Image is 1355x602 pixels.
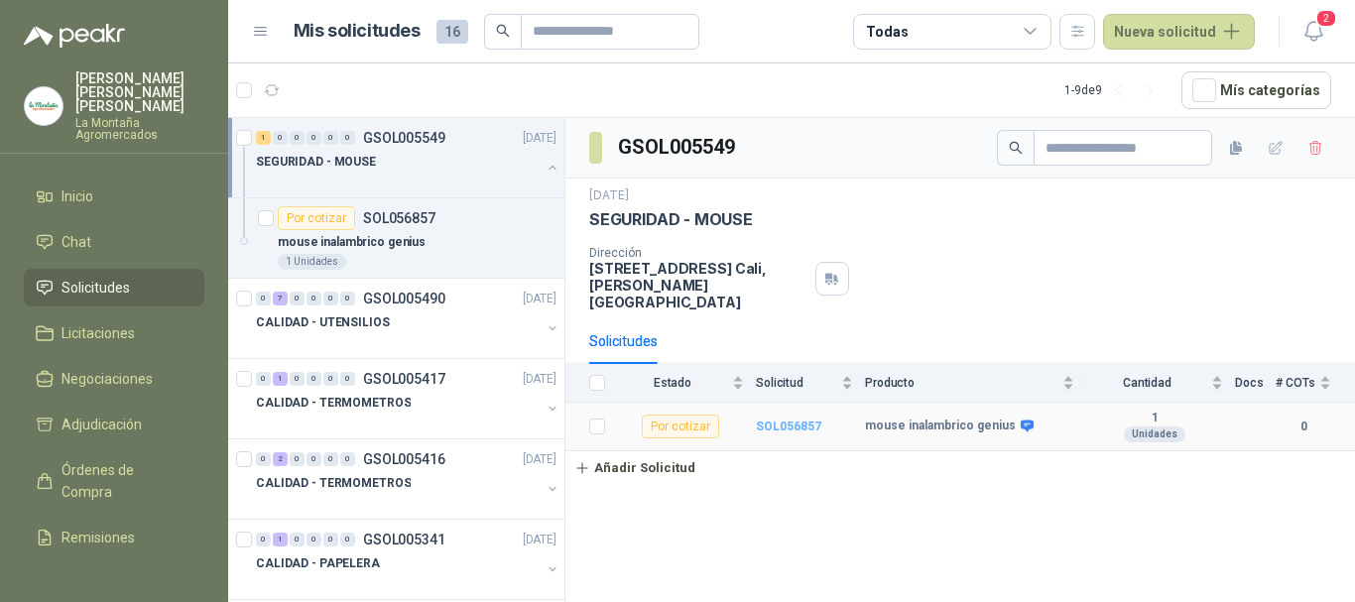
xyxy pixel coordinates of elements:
p: [DATE] [523,290,556,308]
p: GSOL005490 [363,292,445,305]
img: Company Logo [25,87,62,125]
span: search [496,24,510,38]
span: Negociaciones [62,368,153,390]
a: Chat [24,223,204,261]
span: Inicio [62,185,93,207]
div: 0 [256,533,271,546]
div: 2 [273,452,288,466]
p: GSOL005416 [363,452,445,466]
b: 1 [1086,411,1223,426]
div: 0 [307,533,321,546]
div: Por cotizar [278,206,355,230]
div: Todas [866,21,908,43]
th: Docs [1235,364,1276,403]
p: [DATE] [523,370,556,389]
p: CALIDAD - UTENSILIOS [256,313,390,332]
div: 0 [307,292,321,305]
p: CALIDAD - TERMOMETROS [256,474,411,493]
p: [DATE] [523,531,556,549]
p: GSOL005549 [363,131,445,145]
div: 1 [273,533,288,546]
div: 0 [323,533,338,546]
span: Cantidad [1086,376,1207,390]
a: 1 0 0 0 0 0 GSOL005549[DATE] SEGURIDAD - MOUSE [256,126,560,189]
h1: Mis solicitudes [294,17,421,46]
div: 0 [256,292,271,305]
p: [DATE] [589,186,629,205]
div: Unidades [1124,426,1185,442]
div: 0 [340,533,355,546]
th: Estado [617,364,756,403]
div: 0 [273,131,288,145]
a: Por cotizarSOL056857mouse inalambrico genius1 Unidades [228,198,564,279]
p: [PERSON_NAME] [PERSON_NAME] [PERSON_NAME] [75,71,204,113]
span: Solicitudes [62,277,130,299]
div: 0 [290,372,305,386]
button: Nueva solicitud [1103,14,1255,50]
span: Estado [617,376,728,390]
button: Mís categorías [1181,71,1331,109]
div: 0 [290,533,305,546]
p: SEGURIDAD - MOUSE [256,153,376,172]
a: Negociaciones [24,360,204,398]
a: Adjudicación [24,406,204,443]
span: Producto [865,376,1058,390]
div: 0 [340,372,355,386]
div: 1 [273,372,288,386]
span: Solicitud [756,376,837,390]
a: SOL056857 [756,420,821,433]
span: 2 [1315,9,1337,28]
div: 0 [307,372,321,386]
div: 0 [323,131,338,145]
div: 0 [323,452,338,466]
button: Añadir Solicitud [565,451,704,485]
a: 0 7 0 0 0 0 GSOL005490[DATE] CALIDAD - UTENSILIOS [256,287,560,350]
a: Inicio [24,178,204,215]
img: Logo peakr [24,24,125,48]
div: 0 [323,292,338,305]
th: # COTs [1276,364,1355,403]
div: 0 [307,131,321,145]
a: Solicitudes [24,269,204,306]
a: 0 2 0 0 0 0 GSOL005416[DATE] CALIDAD - TERMOMETROS [256,447,560,511]
b: mouse inalambrico genius [865,419,1016,434]
div: 1 Unidades [278,254,346,270]
a: 0 1 0 0 0 0 GSOL005417[DATE] CALIDAD - TERMOMETROS [256,367,560,430]
span: Órdenes de Compra [62,459,185,503]
div: Solicitudes [589,330,658,352]
h3: GSOL005549 [618,132,738,163]
p: GSOL005341 [363,533,445,546]
p: La Montaña Agromercados [75,117,204,141]
div: Por cotizar [642,415,719,438]
button: 2 [1295,14,1331,50]
th: Producto [865,364,1086,403]
div: 0 [290,131,305,145]
span: # COTs [1276,376,1315,390]
div: 0 [340,131,355,145]
span: Licitaciones [62,322,135,344]
div: 1 - 9 de 9 [1064,74,1166,106]
a: Órdenes de Compra [24,451,204,511]
div: 0 [323,372,338,386]
div: 0 [307,452,321,466]
p: SEGURIDAD - MOUSE [589,209,753,230]
p: GSOL005417 [363,372,445,386]
b: 0 [1276,418,1331,436]
div: 0 [256,452,271,466]
a: 0 1 0 0 0 0 GSOL005341[DATE] CALIDAD - PAPELERA [256,528,560,591]
span: Adjudicación [62,414,142,435]
div: 0 [340,452,355,466]
p: mouse inalambrico genius [278,233,426,252]
th: Cantidad [1086,364,1235,403]
a: Remisiones [24,519,204,556]
p: [DATE] [523,129,556,148]
div: 0 [340,292,355,305]
p: Dirección [589,246,807,260]
div: 0 [290,292,305,305]
span: Chat [62,231,91,253]
span: Remisiones [62,527,135,548]
div: 0 [256,372,271,386]
div: 7 [273,292,288,305]
a: Licitaciones [24,314,204,352]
